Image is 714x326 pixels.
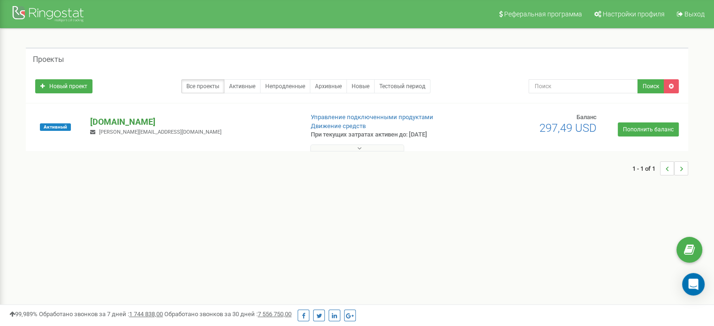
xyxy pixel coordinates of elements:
span: Реферальная программа [504,10,582,18]
span: 1 - 1 of 1 [632,161,660,175]
span: 297,49 USD [539,121,597,135]
button: Поиск [637,79,664,93]
span: 99,989% [9,311,38,318]
a: Архивные [310,79,347,93]
span: Настройки профиля [603,10,665,18]
span: Обработано звонков за 30 дней : [164,311,292,318]
span: Обработано звонков за 7 дней : [39,311,163,318]
span: Баланс [576,114,597,121]
div: Open Intercom Messenger [682,273,705,296]
input: Поиск [529,79,638,93]
a: Новые [346,79,375,93]
p: [DOMAIN_NAME] [90,116,295,128]
u: 7 556 750,00 [258,311,292,318]
a: Новый проект [35,79,92,93]
p: При текущих затратах активен до: [DATE] [311,130,461,139]
span: Активный [40,123,71,131]
nav: ... [632,152,688,185]
a: Тестовый период [374,79,430,93]
a: Движение средств [311,122,366,129]
a: Непродленные [260,79,310,93]
a: Все проекты [181,79,224,93]
h5: Проекты [33,55,64,64]
a: Управление подключенными продуктами [311,114,433,121]
u: 1 744 838,00 [129,311,163,318]
a: Пополнить баланс [618,122,679,136]
span: [PERSON_NAME][EMAIL_ADDRESS][DOMAIN_NAME] [99,129,222,135]
a: Активные [224,79,261,93]
span: Выход [684,10,705,18]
